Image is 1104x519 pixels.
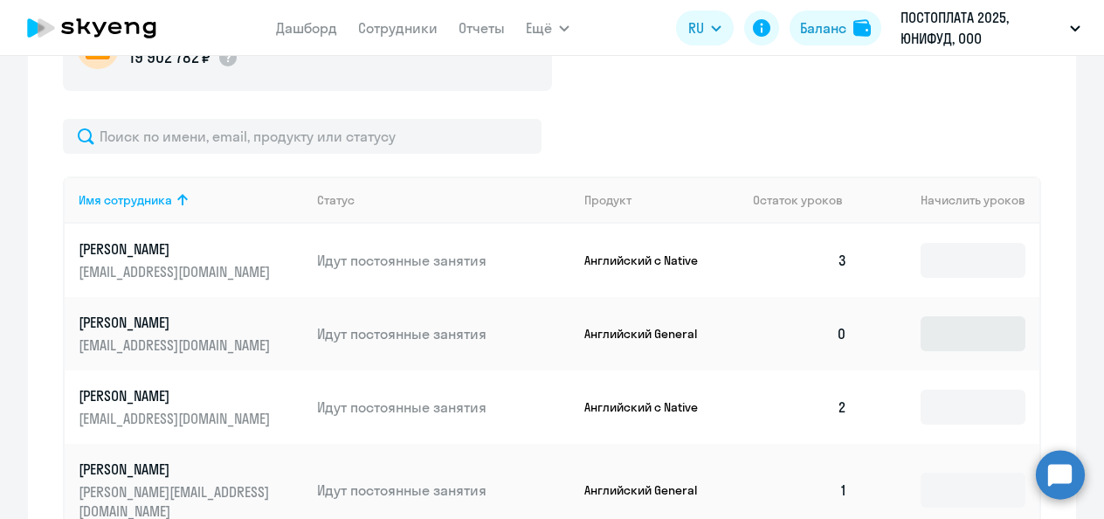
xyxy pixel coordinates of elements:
span: Ещё [526,17,552,38]
p: ПОСТОПЛАТА 2025, ЮНИФУД, ООО [900,7,1063,49]
p: Идут постоянные занятия [317,481,570,500]
div: Продукт [584,192,740,208]
input: Поиск по имени, email, продукту или статусу [63,119,542,154]
a: Сотрудники [358,19,438,37]
p: Английский с Native [584,399,715,415]
button: Балансbalance [790,10,881,45]
a: [PERSON_NAME][EMAIL_ADDRESS][DOMAIN_NAME] [79,386,303,428]
td: 0 [739,297,861,370]
a: [PERSON_NAME][EMAIL_ADDRESS][DOMAIN_NAME] [79,313,303,355]
div: Статус [317,192,355,208]
p: Идут постоянные занятия [317,398,570,417]
p: [EMAIL_ADDRESS][DOMAIN_NAME] [79,336,274,355]
p: 19 902 782 ₽ [129,46,210,69]
p: Идут постоянные занятия [317,251,570,270]
div: Имя сотрудника [79,192,303,208]
div: Баланс [800,17,846,38]
p: Английский General [584,482,715,498]
p: Идут постоянные занятия [317,324,570,343]
td: 2 [739,370,861,444]
button: Ещё [526,10,569,45]
p: [PERSON_NAME] [79,460,274,479]
p: Английский General [584,326,715,342]
p: [PERSON_NAME] [79,239,274,259]
p: [EMAIL_ADDRESS][DOMAIN_NAME] [79,262,274,281]
div: Продукт [584,192,631,208]
a: [PERSON_NAME][EMAIL_ADDRESS][DOMAIN_NAME] [79,239,303,281]
p: [EMAIL_ADDRESS][DOMAIN_NAME] [79,409,274,428]
button: RU [676,10,734,45]
td: 3 [739,224,861,297]
img: balance [853,19,871,37]
div: Имя сотрудника [79,192,172,208]
p: Английский с Native [584,253,715,268]
span: RU [688,17,704,38]
th: Начислить уроков [861,176,1039,224]
p: [PERSON_NAME] [79,313,274,332]
div: Статус [317,192,570,208]
a: Отчеты [459,19,505,37]
a: Дашборд [276,19,337,37]
div: Остаток уроков [753,192,861,208]
p: [PERSON_NAME] [79,386,274,405]
span: Остаток уроков [753,192,843,208]
button: ПОСТОПЛАТА 2025, ЮНИФУД, ООО [892,7,1089,49]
